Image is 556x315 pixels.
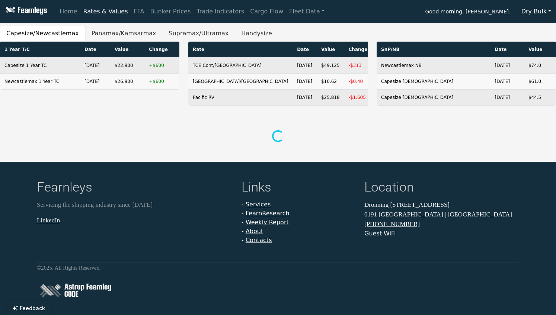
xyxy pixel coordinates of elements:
a: [PHONE_NUMBER] [364,221,420,228]
td: $10.62 [317,74,344,90]
a: Home [57,4,80,19]
td: $44.5 [524,90,556,106]
p: 0191 [GEOGRAPHIC_DATA] | [GEOGRAPHIC_DATA] [364,210,519,219]
td: -$0.40 [344,74,372,90]
a: Rates & Values [80,4,131,19]
th: Change [344,42,372,58]
a: Services [246,201,271,208]
button: Handysize [235,26,278,41]
a: About [246,228,263,235]
span: Good morning, [PERSON_NAME]. [425,6,510,19]
small: © 2025 . All Rights Reserved. [37,265,101,271]
td: Capesize [DEMOGRAPHIC_DATA] [377,74,490,90]
td: Capesize [DEMOGRAPHIC_DATA] [377,90,490,106]
td: [DATE] [293,58,317,74]
th: Change [144,42,179,58]
a: Bunker Prices [147,4,194,19]
p: Dronning [STREET_ADDRESS] [364,200,519,210]
a: Trade Indicators [194,4,247,19]
a: Fleet Data [286,4,327,19]
td: [DATE] [293,74,317,90]
li: - [242,209,355,218]
td: $61.0 [524,74,556,90]
td: [DATE] [490,74,524,90]
td: +$600 [144,58,179,74]
th: SnP/NB [377,42,490,58]
td: [DATE] [490,90,524,106]
th: Date [293,42,317,58]
th: Date [80,42,110,58]
td: $74.0 [524,58,556,74]
li: - [242,200,355,209]
a: LinkedIn [37,217,60,224]
td: TCE Cont/[GEOGRAPHIC_DATA] [188,58,293,74]
th: Value [110,42,144,58]
li: - [242,236,355,245]
th: Rate [188,42,293,58]
td: $26,900 [110,74,144,90]
td: -$313 [344,58,372,74]
td: [DATE] [80,74,110,90]
td: +$600 [144,74,179,90]
td: Pacific RV [188,90,293,106]
li: - [242,227,355,236]
th: Value [317,42,344,58]
th: Date [490,42,524,58]
p: Servicing the shipping industry since [DATE] [37,200,233,210]
td: Newcastlemax NB [377,58,490,74]
img: Fearnleys Logo [4,7,47,16]
td: $22,900 [110,58,144,74]
button: Dry Bulk [517,4,556,19]
td: $25,818 [317,90,344,106]
td: [DATE] [293,90,317,106]
a: Weekly Report [246,219,289,226]
td: $49,125 [317,58,344,74]
a: Cargo Flow [247,4,286,19]
td: [GEOGRAPHIC_DATA]/[GEOGRAPHIC_DATA] [188,74,293,90]
h4: Links [242,180,355,197]
button: Supramax/Ultramax [162,26,235,41]
td: [DATE] [490,58,524,74]
h4: Location [364,180,519,197]
td: -$1,605 [344,90,372,106]
button: Panamax/Kamsarmax [85,26,163,41]
button: Guest WiFi [364,229,396,238]
a: Contacts [246,237,272,244]
td: [DATE] [80,58,110,74]
h4: Fearnleys [37,180,233,197]
a: FearnResearch [246,210,290,217]
li: - [242,218,355,227]
a: FFA [131,4,147,19]
th: Value [524,42,556,58]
